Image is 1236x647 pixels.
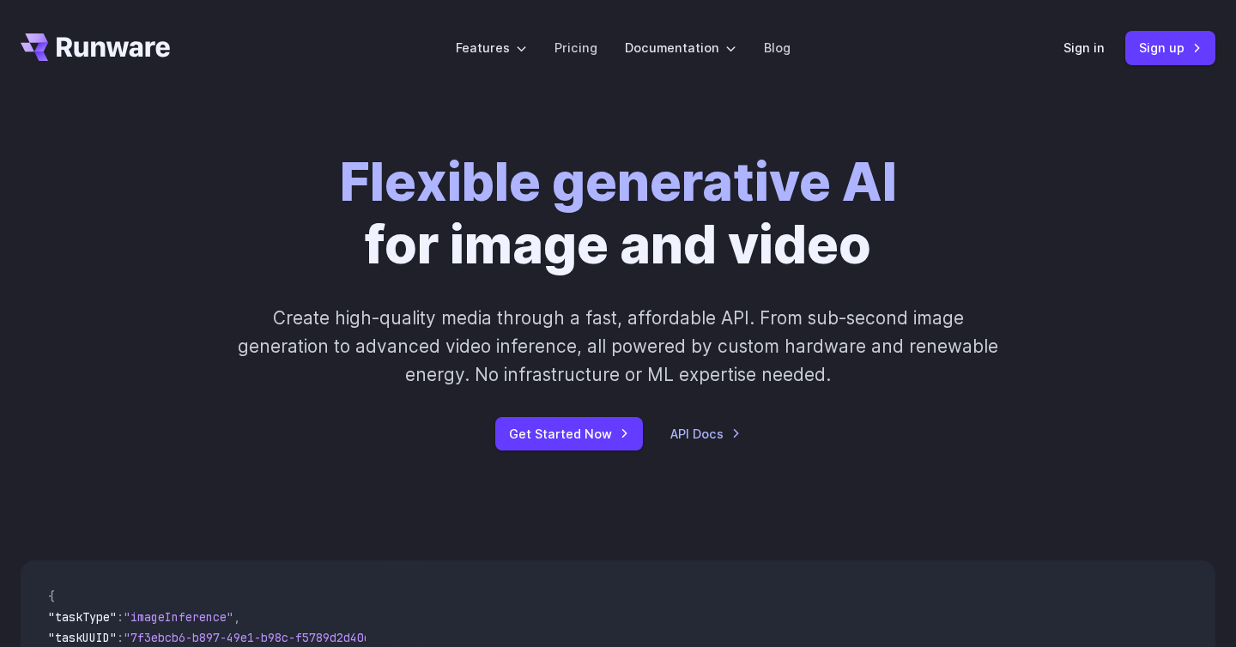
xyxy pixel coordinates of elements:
[117,609,124,625] span: :
[554,38,597,57] a: Pricing
[48,589,55,604] span: {
[236,304,1001,390] p: Create high-quality media through a fast, affordable API. From sub-second image generation to adv...
[670,424,741,444] a: API Docs
[233,609,240,625] span: ,
[48,609,117,625] span: "taskType"
[1125,31,1215,64] a: Sign up
[21,33,170,61] a: Go to /
[124,630,385,645] span: "7f3ebcb6-b897-49e1-b98c-f5789d2d40d7"
[124,609,233,625] span: "imageInference"
[117,630,124,645] span: :
[625,38,736,57] label: Documentation
[456,38,527,57] label: Features
[48,630,117,645] span: "taskUUID"
[1063,38,1105,57] a: Sign in
[340,151,897,276] h1: for image and video
[340,150,897,214] strong: Flexible generative AI
[495,417,643,450] a: Get Started Now
[764,38,791,57] a: Blog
